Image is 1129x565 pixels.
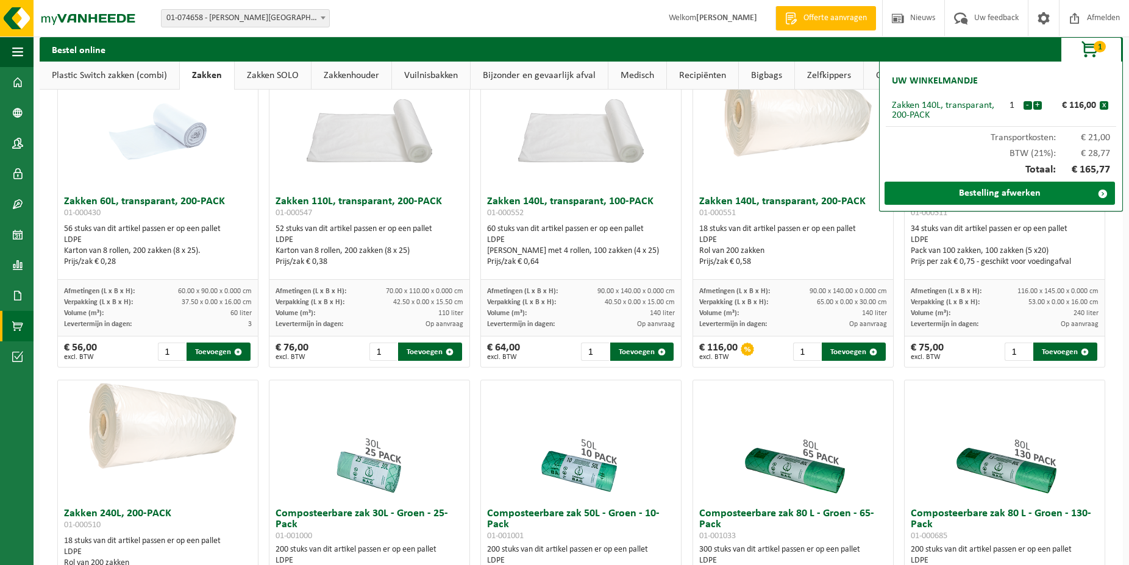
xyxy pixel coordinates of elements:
[911,343,944,361] div: € 75,00
[699,508,887,541] h3: Composteerbare zak 80 L - Groen - 65-Pack
[1024,101,1032,110] button: -
[235,62,311,90] a: Zakken SOLO
[886,143,1116,158] div: BTW (21%):
[269,68,469,168] img: 01-000547
[162,10,329,27] span: 01-074658 - GROF ZOUT - GERAARDSBERGEN
[1074,310,1099,317] span: 240 liter
[699,343,738,361] div: € 116,00
[276,321,343,328] span: Levertermijn in dagen:
[520,380,642,502] img: 01-001001
[64,299,133,306] span: Verpakking (L x B x H):
[800,12,870,24] span: Offerte aanvragen
[739,62,794,90] a: Bigbags
[810,288,887,295] span: 90.00 x 140.00 x 0.000 cm
[64,235,252,246] div: LDPE
[64,508,252,533] h3: Zakken 240L, 200-PACK
[610,343,674,361] button: Toevoegen
[180,62,234,90] a: Zakken
[40,37,118,61] h2: Bestel online
[187,343,251,361] button: Toevoegen
[487,288,558,295] span: Afmetingen (L x B x H):
[487,257,675,268] div: Prijs/zak € 0,64
[1100,101,1108,110] button: x
[699,299,768,306] span: Verpakking (L x B x H):
[369,343,397,361] input: 1
[182,299,252,306] span: 37.50 x 0.00 x 16.00 cm
[426,321,463,328] span: Op aanvraag
[886,158,1116,182] div: Totaal:
[911,208,947,218] span: 01-000511
[775,6,876,30] a: Offerte aanvragen
[64,547,252,558] div: LDPE
[1017,288,1099,295] span: 116.00 x 145.00 x 0.000 cm
[699,257,887,268] div: Prijs/zak € 0,58
[1056,149,1111,158] span: € 28,77
[276,246,463,257] div: Karton van 8 rollen, 200 zakken (8 x 25)
[699,310,739,317] span: Volume (m³):
[637,321,675,328] span: Op aanvraag
[699,321,767,328] span: Levertermijn in dagen:
[481,68,681,168] img: 01-000552
[1033,101,1042,110] button: +
[581,343,608,361] input: 1
[849,321,887,328] span: Op aanvraag
[1061,321,1099,328] span: Op aanvraag
[885,182,1115,205] a: Bestelling afwerken
[1094,41,1106,52] span: 1
[1056,133,1111,143] span: € 21,00
[911,299,980,306] span: Verpakking (L x B x H):
[276,531,312,541] span: 01-001000
[393,299,463,306] span: 42.50 x 0.00 x 15.50 cm
[795,62,863,90] a: Zelfkippers
[911,246,1099,257] div: Pack van 100 zakken, 100 zakken (5 x20)
[886,127,1116,143] div: Transportkosten:
[312,62,391,90] a: Zakkenhouder
[1061,37,1122,62] button: 1
[699,246,887,257] div: Rol van 200 zakken
[64,196,252,221] h3: Zakken 60L, transparant, 200-PACK
[650,310,675,317] span: 140 liter
[667,62,738,90] a: Recipiënten
[398,343,462,361] button: Toevoegen
[158,343,185,361] input: 1
[248,321,252,328] span: 3
[487,354,520,361] span: excl. BTW
[276,310,315,317] span: Volume (m³):
[822,343,886,361] button: Toevoegen
[64,224,252,268] div: 56 stuks van dit artikel passen er op een pallet
[864,62,958,90] a: Comfort artikelen
[230,310,252,317] span: 60 liter
[699,354,738,361] span: excl. BTW
[944,380,1066,502] img: 01-000685
[911,310,950,317] span: Volume (m³):
[699,288,770,295] span: Afmetingen (L x B x H):
[487,321,555,328] span: Levertermijn in dagen:
[276,196,463,221] h3: Zakken 110L, transparant, 200-PACK
[64,343,97,361] div: € 56,00
[699,208,736,218] span: 01-000551
[64,257,252,268] div: Prijs/zak € 0,28
[608,62,666,90] a: Medisch
[276,288,346,295] span: Afmetingen (L x B x H):
[276,208,312,218] span: 01-000547
[911,235,1099,246] div: LDPE
[386,288,463,295] span: 70.00 x 110.00 x 0.000 cm
[276,354,308,361] span: excl. BTW
[487,224,675,268] div: 60 stuks van dit artikel passen er op een pallet
[1056,165,1111,176] span: € 165,77
[1001,101,1023,110] div: 1
[487,235,675,246] div: LDPE
[276,299,344,306] span: Verpakking (L x B x H):
[276,224,463,268] div: 52 stuks van dit artikel passen er op een pallet
[605,299,675,306] span: 40.50 x 0.00 x 15.00 cm
[487,343,520,361] div: € 64,00
[64,310,104,317] span: Volume (m³):
[911,531,947,541] span: 01-000685
[699,196,887,221] h3: Zakken 140L, transparant, 200-PACK
[392,62,470,90] a: Vuilnisbakken
[693,68,893,168] img: 01-000551
[892,101,1001,120] div: Zakken 140L, transparant, 200-PACK
[1028,299,1099,306] span: 53.00 x 0.00 x 16.00 cm
[1033,343,1097,361] button: Toevoegen
[911,321,978,328] span: Levertermijn in dagen:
